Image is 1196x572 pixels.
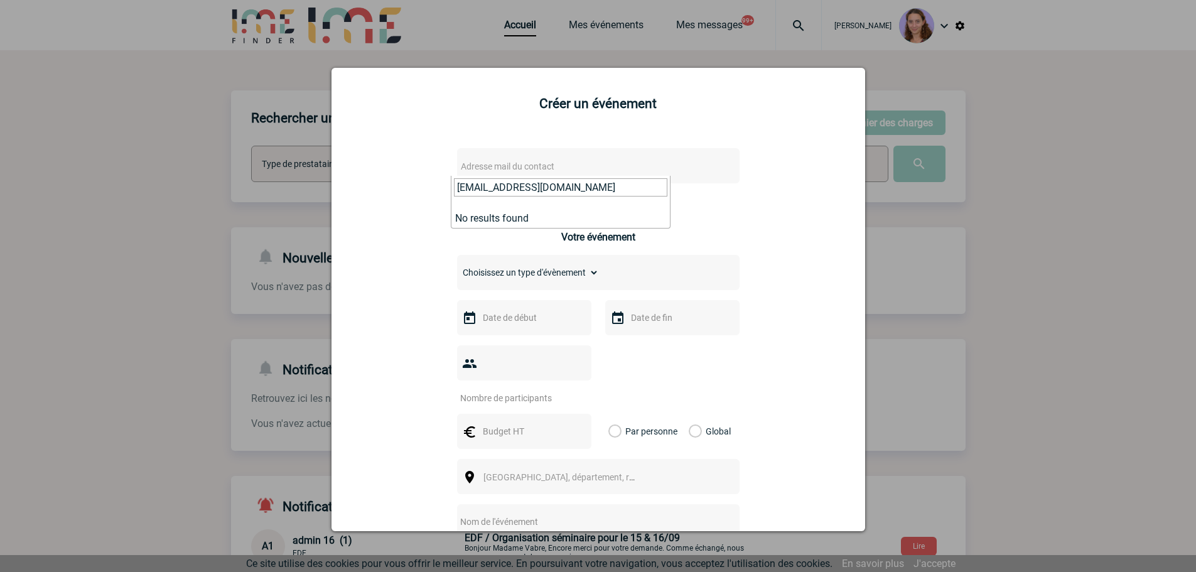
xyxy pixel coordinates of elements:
[689,414,697,449] label: Global
[457,390,575,406] input: Nombre de participants
[608,414,622,449] label: Par personne
[480,310,566,326] input: Date de début
[628,310,714,326] input: Date de fin
[461,161,554,171] span: Adresse mail du contact
[347,96,849,111] h2: Créer un événement
[483,472,658,482] span: [GEOGRAPHIC_DATA], département, région...
[451,208,670,228] li: No results found
[457,514,706,530] input: Nom de l'événement
[480,423,566,440] input: Budget HT
[561,231,635,243] h3: Votre événement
